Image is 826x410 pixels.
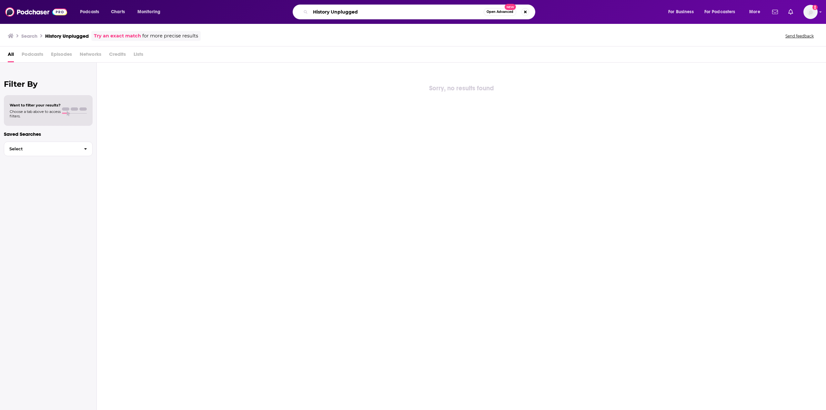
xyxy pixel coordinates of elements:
[80,7,99,16] span: Podcasts
[803,5,818,19] span: Logged in as MackenzieCollier
[4,142,93,156] button: Select
[10,103,61,107] span: Want to filter your results?
[786,6,796,17] a: Show notifications dropdown
[4,147,79,151] span: Select
[21,33,37,39] h3: Search
[812,5,818,10] svg: Add a profile image
[770,6,781,17] a: Show notifications dropdown
[803,5,818,19] img: User Profile
[668,7,694,16] span: For Business
[299,5,541,19] div: Search podcasts, credits, & more...
[8,49,14,62] a: All
[745,7,768,17] button: open menu
[803,5,818,19] button: Show profile menu
[783,33,816,39] button: Send feedback
[142,32,198,40] span: for more precise results
[310,7,484,17] input: Search podcasts, credits, & more...
[10,109,61,118] span: Choose a tab above to access filters.
[5,6,67,18] img: Podchaser - Follow, Share and Rate Podcasts
[704,7,735,16] span: For Podcasters
[97,83,826,94] div: Sorry, no results found
[484,8,516,16] button: Open AdvancedNew
[133,7,169,17] button: open menu
[487,10,513,14] span: Open Advanced
[4,79,93,89] h2: Filter By
[700,7,745,17] button: open menu
[22,49,43,62] span: Podcasts
[111,7,125,16] span: Charts
[664,7,702,17] button: open menu
[80,49,101,62] span: Networks
[107,7,129,17] a: Charts
[51,49,72,62] span: Episodes
[505,4,516,10] span: New
[76,7,107,17] button: open menu
[4,131,93,137] p: Saved Searches
[45,33,89,39] h3: History Unplugged
[94,32,141,40] a: Try an exact match
[749,7,760,16] span: More
[109,49,126,62] span: Credits
[134,49,143,62] span: Lists
[137,7,160,16] span: Monitoring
